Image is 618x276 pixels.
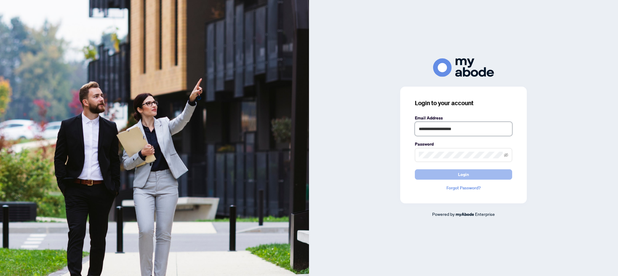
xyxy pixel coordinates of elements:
span: eye-invisible [504,153,508,157]
a: Forgot Password? [415,185,512,191]
span: Enterprise [475,211,495,217]
label: Email Address [415,115,512,121]
span: Powered by [432,211,455,217]
button: Login [415,169,512,180]
span: Login [458,170,469,179]
a: myAbode [456,211,474,218]
img: ma-logo [433,58,494,77]
h3: Login to your account [415,99,512,107]
label: Password [415,141,512,147]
